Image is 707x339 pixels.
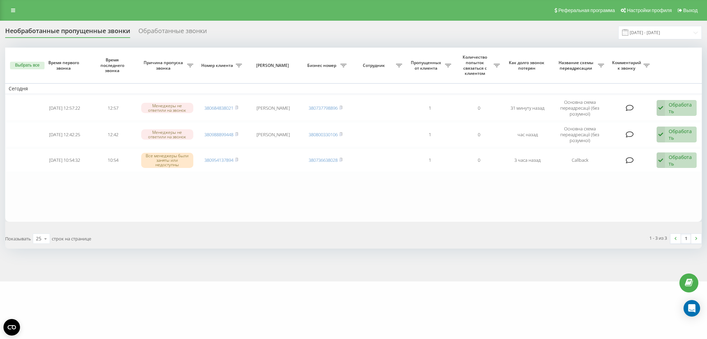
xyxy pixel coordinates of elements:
span: строк на странице [52,236,91,242]
a: 380684838021 [204,105,233,111]
div: 25 [36,235,41,242]
span: Время последнего звонка [94,57,132,73]
td: 10:54 [89,149,137,172]
div: Обработать [669,101,693,114]
td: Сегодня [5,83,702,94]
td: Основна схема переадресації (без розумної) [552,122,608,147]
a: 380737798896 [309,105,338,111]
span: Показывать [5,236,31,242]
div: 1 - 3 из 3 [649,235,667,241]
div: Менеджеры не ответили на звонок [141,103,193,113]
div: Обработать [669,154,693,167]
span: Время первого звонка [46,60,83,71]
td: 3 часа назад [503,149,552,172]
td: [DATE] 12:42:25 [40,122,89,147]
div: Необработанные пропущенные звонки [5,27,130,38]
td: Основна схема переадресації (без розумної) [552,96,608,121]
span: Комментарий к звонку [611,60,643,71]
td: 0 [455,122,503,147]
td: 0 [455,96,503,121]
a: 380800330106 [309,131,338,138]
span: Пропущенных от клиента [409,60,445,71]
span: Причина пропуска звонка [141,60,187,71]
a: 380954137894 [204,157,233,163]
td: [PERSON_NAME] [245,96,301,121]
td: 1 [406,122,454,147]
td: 0 [455,149,503,172]
span: [PERSON_NAME] [251,63,295,68]
span: Выход [683,8,698,13]
span: Настройки профиля [627,8,672,13]
span: Номер клиента [200,63,236,68]
div: Open Intercom Messenger [684,300,700,317]
a: 1 [681,234,691,243]
div: Менеджеры не ответили на звонок [141,129,193,140]
div: Все менеджеры были заняты или недоступны [141,153,193,168]
span: Название схемы переадресации [555,60,598,71]
td: [DATE] 12:57:22 [40,96,89,121]
td: Callback [552,149,608,172]
td: [DATE] 10:54:32 [40,149,89,172]
td: 31 минуту назад [503,96,552,121]
a: 380736638028 [309,157,338,163]
span: Реферальная программа [558,8,615,13]
div: Обработанные звонки [138,27,207,38]
a: 380988899448 [204,131,233,138]
span: Сотрудник [353,63,396,68]
td: [PERSON_NAME] [245,122,301,147]
div: Обработать [669,128,693,141]
span: Бизнес номер [305,63,340,68]
span: Как долго звонок потерян [509,60,546,71]
button: Выбрать все [10,62,45,69]
button: Open CMP widget [3,319,20,336]
td: час назад [503,122,552,147]
td: 12:42 [89,122,137,147]
span: Количество попыток связаться с клиентом [458,54,494,76]
td: 12:57 [89,96,137,121]
td: 1 [406,149,454,172]
td: 1 [406,96,454,121]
